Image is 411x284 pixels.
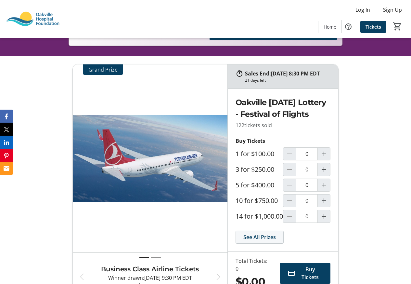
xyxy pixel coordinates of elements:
h2: Oakville [DATE] Lottery - Festival of Flights [236,97,331,120]
span: [DATE] 8:30 PM EDT [271,70,320,77]
p: 122 tickets sold [236,121,331,129]
button: Increment by one [318,148,330,160]
span: Sign Up [383,6,402,14]
div: Grand Prize [83,64,123,75]
p: Winner drawn: [91,274,209,282]
span: [DATE] 9:30 PM EDT [144,274,192,281]
h3: Business Class Airline Tickets [91,264,209,274]
span: Buy Tickets [298,265,323,281]
button: Draw 1 [139,254,149,262]
a: Home [318,21,341,33]
button: Increment by one [318,163,330,176]
label: 14 for $1,000.00 [236,212,283,220]
span: Tickets [366,23,381,30]
label: 10 for $750.00 [236,197,278,205]
button: Log In [350,5,375,15]
button: Help [342,20,355,33]
a: See All Prizes [236,231,284,244]
button: Buy Tickets Now! [210,27,337,40]
img: Business Class Airline Tickets [73,64,227,252]
span: Home [324,23,336,30]
button: Cart [392,20,403,32]
strong: Buy Tickets [236,137,265,144]
img: Oakville Hospital Foundation's Logo [4,3,62,35]
button: Sign Up [378,5,407,15]
button: Increment by one [318,179,330,191]
button: Increment by one [318,195,330,207]
a: Tickets [360,21,386,33]
button: Draw 2 [151,254,161,262]
button: Buy Tickets [280,263,331,284]
button: Increment by one [318,210,330,223]
span: Log In [355,6,370,14]
label: 5 for $400.00 [236,181,274,189]
label: 1 for $100.00 [236,150,274,158]
div: Total Tickets: 0 [236,257,269,273]
label: 3 for $250.00 [236,166,274,173]
div: 21 days left [245,77,266,83]
span: Sales End: [245,70,271,77]
span: See All Prizes [243,233,276,241]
